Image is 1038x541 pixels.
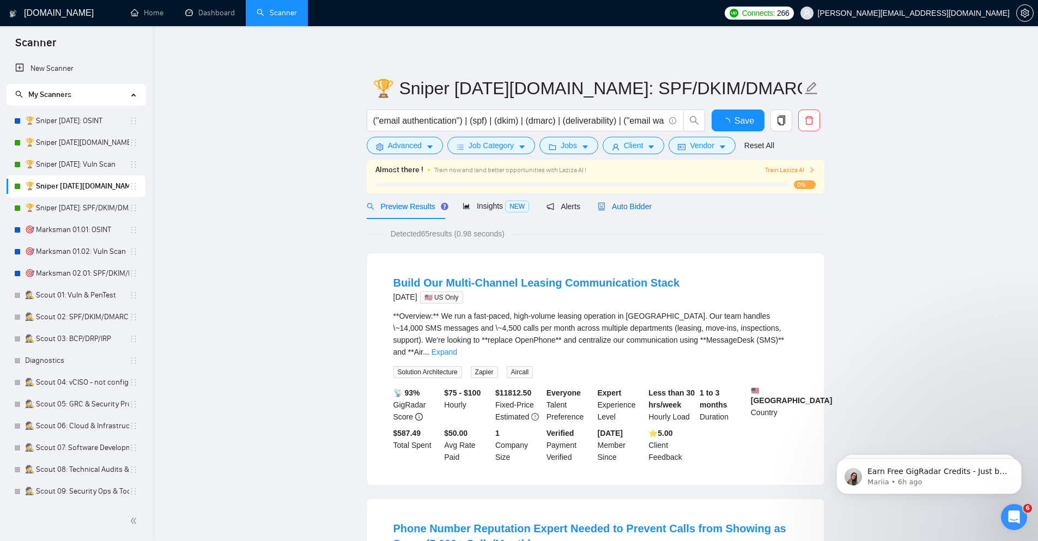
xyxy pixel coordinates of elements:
[751,387,759,394] img: 🇺🇸
[129,487,138,496] span: holder
[131,8,163,17] a: homeHome
[820,435,1038,512] iframe: Intercom notifications message
[507,366,533,378] span: Aircall
[7,350,145,372] li: Diagnostics
[518,143,526,151] span: caret-down
[549,143,556,151] span: folder
[7,328,145,350] li: 🕵️ Scout 03: BCP/DRP/IRP
[129,138,138,147] span: holder
[25,372,129,393] a: 🕵️ Scout 04: vCISO - not configed
[612,143,620,151] span: user
[1016,9,1034,17] a: setting
[457,143,464,151] span: bars
[721,118,735,126] span: loading
[647,143,655,151] span: caret-down
[809,167,815,173] span: right
[25,197,129,219] a: 🏆 Sniper [DATE]: SPF/DKIM/DMARC
[598,429,623,437] b: [DATE]
[376,143,384,151] span: setting
[7,219,145,241] li: 🎯 Marksman 01.01: OSINT
[25,481,129,502] a: 🕵️ Scout 09: Security Ops & Tooling - not configed
[669,137,735,154] button: idcardVendorcaret-down
[730,9,738,17] img: upwork-logo.png
[129,335,138,343] span: holder
[765,165,815,175] button: Train Laziza AI
[803,9,811,17] span: user
[129,356,138,365] span: holder
[596,387,647,423] div: Experience Level
[25,110,129,132] a: 🏆 Sniper [DATE]: OSINT
[697,387,749,423] div: Duration
[25,263,129,284] a: 🎯 Marksman 02.01: SPF/DKIM/DMARC
[7,263,145,284] li: 🎯 Marksman 02.01: SPF/DKIM/DMARC
[440,202,450,211] div: Tooltip anchor
[493,427,544,463] div: Company Size
[463,202,470,210] span: area-chart
[129,313,138,321] span: holder
[25,241,129,263] a: 🎯 Marksman 01.02: Vuln Scan
[646,387,697,423] div: Hourly Load
[367,137,443,154] button: settingAdvancedcaret-down
[432,348,457,356] a: Expand
[603,137,665,154] button: userClientcaret-down
[735,114,754,127] span: Save
[7,175,145,197] li: 🏆 Sniper 02.01.01.US: SPF/DKIM/DMARC
[493,387,544,423] div: Fixed-Price
[678,143,685,151] span: idcard
[25,175,129,197] a: 🏆 Sniper [DATE][DOMAIN_NAME]: SPF/DKIM/DMARC
[7,197,145,219] li: 🏆 Sniper 02.01.01: SPF/DKIM/DMARC
[383,228,512,240] span: Detected 65 results (0.98 seconds)
[7,481,145,502] li: 🕵️ Scout 09: Security Ops & Tooling - not configed
[646,427,697,463] div: Client Feedback
[15,58,137,80] a: New Scanner
[804,81,818,95] span: edit
[547,202,580,211] span: Alerts
[415,413,423,421] span: info-circle
[129,117,138,125] span: holder
[25,219,129,241] a: 🎯 Marksman 01.01: OSINT
[744,139,774,151] a: Reset All
[712,110,764,131] button: Save
[7,372,145,393] li: 🕵️ Scout 04: vCISO - not configed
[129,204,138,212] span: holder
[7,58,145,80] li: New Scanner
[7,154,145,175] li: 🏆 Sniper 01.02.01: Vuln Scan
[749,387,800,423] div: Country
[420,291,463,303] span: 🇺🇸 US Only
[393,429,421,437] b: $ 587.49
[444,388,481,397] b: $75 - $100
[129,443,138,452] span: holder
[495,412,529,421] span: Estimated
[129,247,138,256] span: holder
[129,465,138,474] span: holder
[393,388,420,397] b: 📡 93%
[129,226,138,234] span: holder
[598,203,605,210] span: robot
[648,388,695,409] b: Less than 30 hrs/week
[391,387,442,423] div: GigRadar Score
[434,166,586,174] span: Train now and land better opportunities with Laziza AI !
[547,429,574,437] b: Verified
[1023,504,1032,513] span: 6
[531,413,539,421] span: exclamation-circle
[129,269,138,278] span: holder
[375,164,423,176] span: Almost there !
[547,203,554,210] span: notification
[25,154,129,175] a: 🏆 Sniper [DATE]: Vuln Scan
[15,90,23,98] span: search
[7,415,145,437] li: 🕵️ Scout 06: Cloud & Infrastructure - not configed
[393,310,798,358] div: **Overview:** We run a fast-paced, high-volume leasing operation in [GEOGRAPHIC_DATA]. Our team h...
[426,143,434,151] span: caret-down
[9,5,17,22] img: logo
[388,139,422,151] span: Advanced
[129,400,138,409] span: holder
[25,306,129,328] a: 🕵️ Scout 02: SPF/DKIM/DMARC
[129,182,138,191] span: holder
[505,200,529,212] span: NEW
[129,160,138,169] span: holder
[495,388,531,397] b: $ 11812.50
[719,143,726,151] span: caret-down
[130,515,141,526] span: double-left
